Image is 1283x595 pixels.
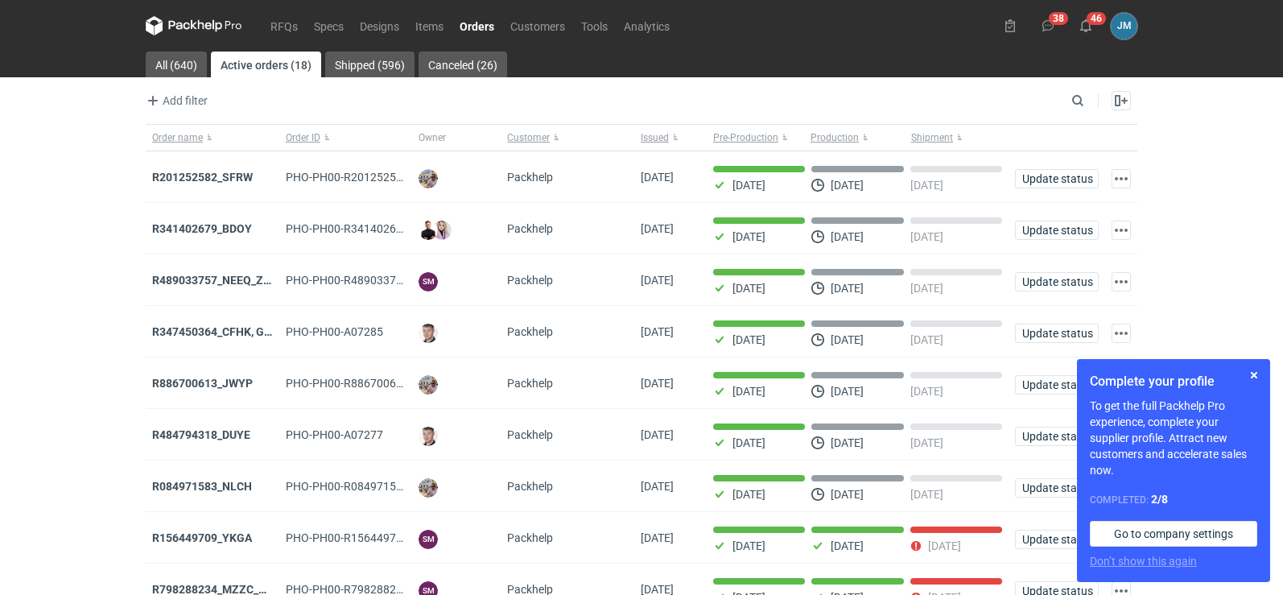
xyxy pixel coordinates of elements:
span: PHO-PH00-A07285 [286,325,383,338]
p: [DATE] [732,436,765,449]
span: 30/09/2025 [641,171,674,184]
p: [DATE] [732,385,765,398]
button: Order ID [279,125,413,151]
span: Order ID [286,131,320,144]
span: Packhelp [507,274,553,287]
p: [DATE] [732,333,765,346]
a: R886700613_JWYP [152,377,253,390]
span: Packhelp [507,377,553,390]
img: Tomasz Kubiak [419,221,438,240]
strong: R084971583_NLCH [152,480,252,493]
button: Update status [1015,272,1099,291]
img: Michał Palasek [419,375,438,395]
a: Items [407,16,452,35]
span: Packhelp [507,480,553,493]
svg: Packhelp Pro [146,16,242,35]
button: Actions [1112,169,1131,188]
img: Klaudia Wiśniewska [432,221,452,240]
span: Packhelp [507,222,553,235]
button: JM [1111,13,1137,39]
button: Update status [1015,478,1099,498]
span: 29/09/2025 [641,274,674,287]
span: Packhelp [507,531,553,544]
span: Update status [1022,225,1091,236]
span: Pre-Production [713,131,778,144]
img: Maciej Sikora [419,324,438,343]
button: Update status [1015,169,1099,188]
p: [DATE] [831,333,864,346]
a: R341402679_BDOY [152,222,252,235]
a: Customers [502,16,573,35]
button: Actions [1112,221,1131,240]
button: Shipment [908,125,1009,151]
span: PHO-PH00-R886700613_JWYP [286,377,443,390]
button: 46 [1073,13,1099,39]
p: [DATE] [831,179,864,192]
p: [DATE] [910,436,943,449]
img: Michał Palasek [419,169,438,188]
p: [DATE] [732,282,765,295]
p: [DATE] [910,230,943,243]
a: R484794318_DUYE [152,428,250,441]
figcaption: SM [419,272,438,291]
span: PHO-PH00-R084971583_NLCH [286,480,443,493]
a: Shipped (596) [325,52,415,77]
a: R156449709_YKGA [152,531,252,544]
p: [DATE] [910,488,943,501]
a: Tools [573,16,616,35]
button: Update status [1015,324,1099,343]
p: [DATE] [732,488,765,501]
a: All (640) [146,52,207,77]
a: Active orders (18) [211,52,321,77]
span: Packhelp [507,171,553,184]
span: PHO-PH00-R489033757_NEEQ_ZVYP_WVPK_PHVG_SDDZ_GAYC [286,274,612,287]
span: 24/09/2025 [641,480,674,493]
span: Issued [641,131,669,144]
a: R489033757_NEEQ_ZVYP_WVPK_PHVG_SDDZ_GAYC [152,274,424,287]
input: Search [1068,91,1120,110]
span: PHO-PH00-R156449709_YKGA [286,531,443,544]
span: 29/09/2025 [641,222,674,235]
button: Update status [1015,427,1099,446]
button: Skip for now [1244,366,1264,385]
a: R347450364_CFHK, GKSJ [152,325,285,338]
span: 23/09/2025 [641,531,674,544]
a: Specs [306,16,352,35]
p: [DATE] [910,385,943,398]
span: Shipment [911,131,953,144]
button: Customer [501,125,634,151]
button: Issued [634,125,707,151]
span: Update status [1022,276,1091,287]
span: Update status [1022,379,1091,390]
span: Packhelp [507,325,553,338]
p: To get the full Packhelp Pro experience, complete your supplier profile. Attract new customers an... [1090,398,1257,478]
a: Designs [352,16,407,35]
p: [DATE] [831,385,864,398]
img: Maciej Sikora [419,427,438,446]
p: [DATE] [831,230,864,243]
a: R201252582_SFRW [152,171,253,184]
button: Pre-Production [707,125,807,151]
p: [DATE] [910,333,943,346]
a: Canceled (26) [419,52,507,77]
span: 25/09/2025 [641,377,674,390]
figcaption: SM [419,530,438,549]
span: PHO-PH00-A07277 [286,428,383,441]
p: [DATE] [831,282,864,295]
button: Update status [1015,375,1099,395]
span: 25/09/2025 [641,325,674,338]
p: [DATE] [928,539,961,552]
p: [DATE] [831,539,864,552]
span: Order name [152,131,203,144]
a: Analytics [616,16,678,35]
span: 24/09/2025 [641,428,674,441]
a: Orders [452,16,502,35]
button: Order name [146,125,279,151]
p: [DATE] [910,282,943,295]
button: 38 [1035,13,1061,39]
div: Joanna Myślak [1111,13,1137,39]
